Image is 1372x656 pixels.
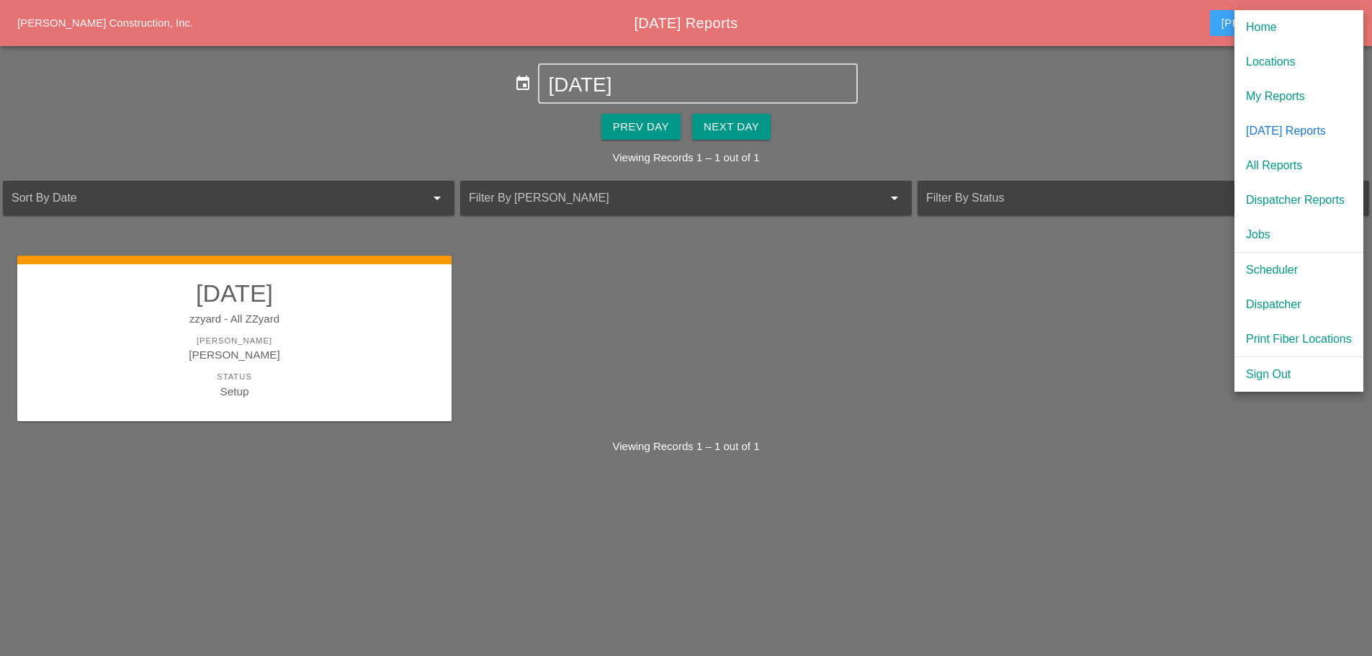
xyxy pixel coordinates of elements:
div: Sign Out [1246,366,1352,383]
a: [DATE]zzyard - All ZZyard[PERSON_NAME][PERSON_NAME]StatusSetup [32,279,437,400]
i: arrow_drop_down [886,189,903,207]
a: Jobs [1234,217,1363,252]
button: Next Day [692,114,771,140]
div: Prev Day [613,119,669,135]
div: Dispatcher [1246,296,1352,313]
div: Scheduler [1246,261,1352,279]
a: Dispatcher Reports [1234,183,1363,217]
a: Home [1234,10,1363,45]
input: Select Date [548,73,847,96]
div: zzyard - All ZZyard [32,311,437,328]
div: Print Fiber Locations [1246,331,1352,348]
a: Print Fiber Locations [1234,322,1363,356]
div: Jobs [1246,226,1352,243]
div: All Reports [1246,157,1352,174]
div: Locations [1246,53,1352,71]
span: [DATE] Reports [634,15,737,31]
a: Dispatcher [1234,287,1363,322]
div: Status [32,371,437,383]
div: [DATE] Reports [1246,122,1352,140]
div: [PERSON_NAME] [1221,14,1337,32]
div: [PERSON_NAME] [32,346,437,363]
button: [PERSON_NAME] [1210,10,1349,36]
a: My Reports [1234,79,1363,114]
i: event [514,75,532,92]
a: Scheduler [1234,253,1363,287]
div: Next Day [704,119,759,135]
div: Setup [32,383,437,400]
h2: [DATE] [32,279,437,307]
button: Prev Day [601,114,681,140]
a: [DATE] Reports [1234,114,1363,148]
div: Home [1246,19,1352,36]
i: arrow_drop_down [429,189,446,207]
div: Dispatcher Reports [1246,192,1352,209]
div: My Reports [1246,88,1352,105]
a: Locations [1234,45,1363,79]
a: All Reports [1234,148,1363,183]
div: [PERSON_NAME] [32,335,437,347]
a: [PERSON_NAME] Construction, Inc. [17,17,193,29]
